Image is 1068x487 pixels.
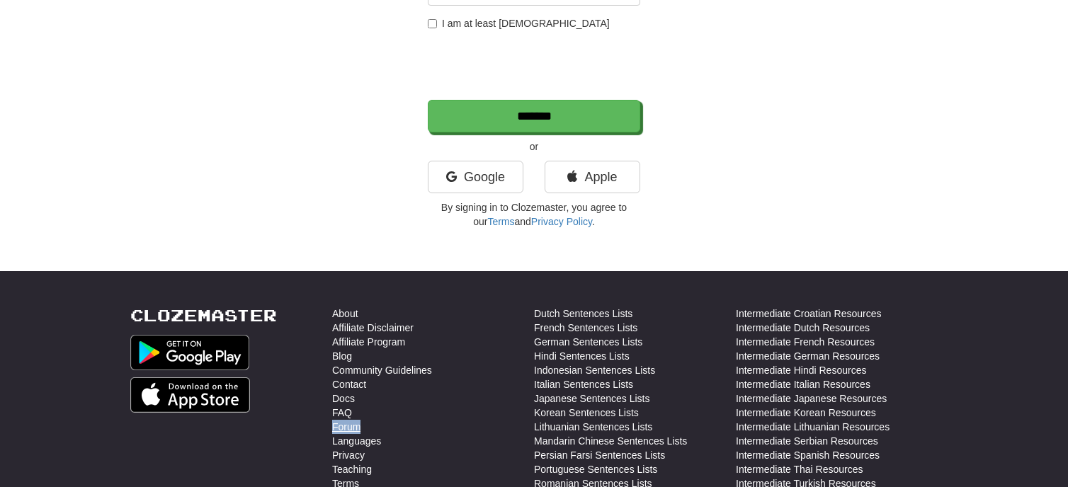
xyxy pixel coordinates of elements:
[130,306,277,324] a: Clozemaster
[487,216,514,227] a: Terms
[332,349,352,363] a: Blog
[534,434,687,448] a: Mandarin Chinese Sentences Lists
[736,434,878,448] a: Intermediate Serbian Resources
[332,306,358,321] a: About
[534,420,652,434] a: Lithuanian Sentences Lists
[736,349,880,363] a: Intermediate German Resources
[332,406,352,420] a: FAQ
[332,335,405,349] a: Affiliate Program
[534,349,630,363] a: Hindi Sentences Lists
[534,335,642,349] a: German Sentences Lists
[130,377,250,413] img: Get it on App Store
[332,448,365,462] a: Privacy
[736,321,870,335] a: Intermediate Dutch Resources
[534,462,657,476] a: Portuguese Sentences Lists
[736,420,890,434] a: Intermediate Lithuanian Resources
[736,406,876,420] a: Intermediate Korean Resources
[332,434,381,448] a: Languages
[736,448,880,462] a: Intermediate Spanish Resources
[428,19,437,28] input: I am at least [DEMOGRAPHIC_DATA]
[534,321,637,335] a: French Sentences Lists
[534,391,649,406] a: Japanese Sentences Lists
[534,448,665,462] a: Persian Farsi Sentences Lists
[531,216,592,227] a: Privacy Policy
[534,363,655,377] a: Indonesian Sentences Lists
[428,16,610,30] label: I am at least [DEMOGRAPHIC_DATA]
[736,306,881,321] a: Intermediate Croatian Resources
[534,406,639,420] a: Korean Sentences Lists
[534,377,633,391] a: Italian Sentences Lists
[545,161,640,193] a: Apple
[332,321,414,335] a: Affiliate Disclaimer
[736,363,866,377] a: Intermediate Hindi Resources
[428,161,523,193] a: Google
[130,335,249,370] img: Get it on Google Play
[428,38,643,93] iframe: reCAPTCHA
[736,462,863,476] a: Intermediate Thai Resources
[428,200,640,229] p: By signing in to Clozemaster, you agree to our and .
[332,391,355,406] a: Docs
[736,377,870,391] a: Intermediate Italian Resources
[332,420,360,434] a: Forum
[332,462,372,476] a: Teaching
[332,377,366,391] a: Contact
[736,335,875,349] a: Intermediate French Resources
[736,391,887,406] a: Intermediate Japanese Resources
[534,306,632,321] a: Dutch Sentences Lists
[332,363,432,377] a: Community Guidelines
[428,139,640,154] p: or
